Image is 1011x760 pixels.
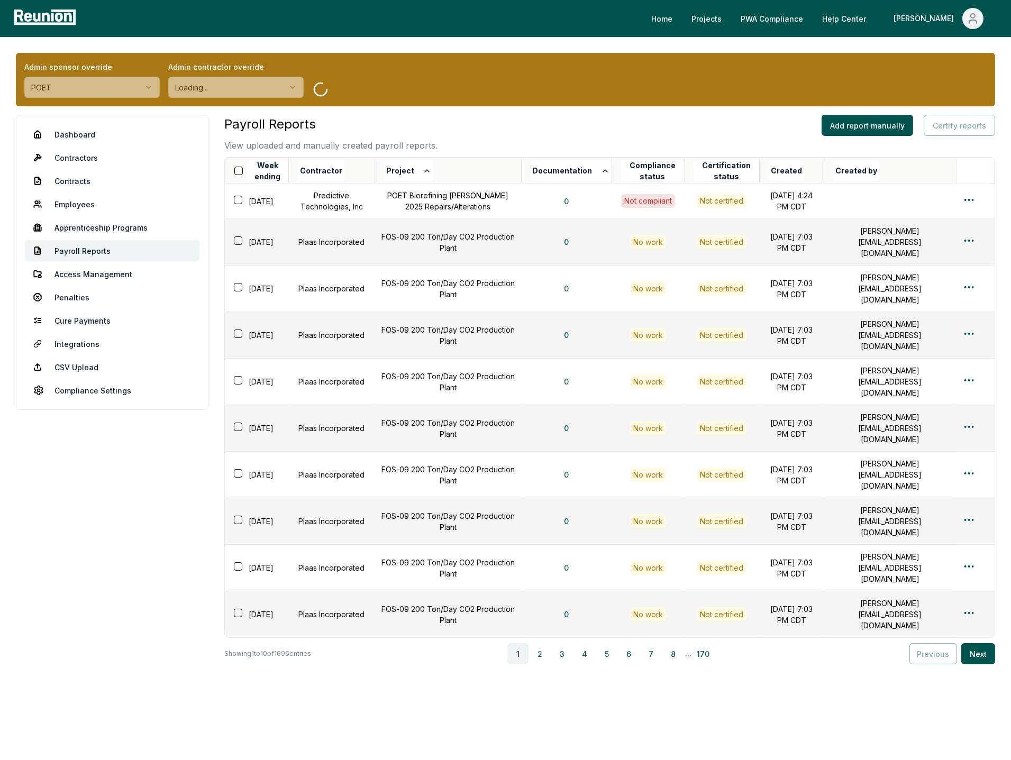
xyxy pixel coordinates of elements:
[759,405,824,452] td: [DATE] 7:03 PM CDT
[630,328,666,342] div: No work
[375,452,521,498] td: FOS-09 200 Ton/Day CO2 Production Plant
[25,333,199,354] a: Integrations
[759,591,824,638] td: [DATE] 7:03 PM CDT
[630,281,666,295] div: No work
[25,124,199,145] a: Dashboard
[375,265,521,312] td: FOS-09 200 Ton/Day CO2 Production Plant
[759,265,824,312] td: [DATE] 7:03 PM CDT
[822,115,913,136] button: Add report manually
[824,219,957,265] td: [PERSON_NAME][EMAIL_ADDRESS][DOMAIN_NAME]
[894,8,958,29] div: [PERSON_NAME]
[618,643,640,664] button: 6
[697,561,746,574] button: Not certified
[224,648,311,659] p: Showing 1 to 10 of 1696 entries
[824,545,957,591] td: [PERSON_NAME][EMAIL_ADDRESS][DOMAIN_NAME]
[630,421,666,435] div: No work
[232,374,288,389] div: [DATE]
[555,278,577,299] button: 0
[621,194,675,208] div: Not compliant
[555,418,577,439] button: 0
[288,405,375,452] td: Plaas Incorporated
[25,147,199,168] a: Contractors
[375,545,521,591] td: FOS-09 200 Ton/Day CO2 Production Plant
[697,281,746,295] button: Not certified
[25,194,199,215] a: Employees
[24,61,160,72] label: Admin sponsor override
[697,421,746,435] button: Not certified
[643,8,681,29] a: Home
[824,265,957,312] td: [PERSON_NAME][EMAIL_ADDRESS][DOMAIN_NAME]
[683,8,730,29] a: Projects
[224,115,438,134] h3: Payroll Reports
[375,312,521,359] td: FOS-09 200 Ton/Day CO2 Production Plant
[555,511,577,532] button: 0
[574,643,595,664] button: 4
[759,184,824,219] td: [DATE] 4:24 PM CDT
[247,160,288,181] button: Week ending
[555,325,577,346] button: 0
[697,194,746,208] button: Not certified
[630,468,666,481] div: No work
[375,498,521,545] td: FOS-09 200 Ton/Day CO2 Production Plant
[232,514,288,529] div: [DATE]
[555,604,577,625] button: 0
[697,514,746,528] button: Not certified
[375,219,521,265] td: FOS-09 200 Ton/Day CO2 Production Plant
[759,545,824,591] td: [DATE] 7:03 PM CDT
[824,405,957,452] td: [PERSON_NAME][EMAIL_ADDRESS][DOMAIN_NAME]
[555,190,577,212] button: 0
[663,643,684,664] button: 8
[384,160,433,181] button: Project
[531,160,612,181] button: Documentation
[375,591,521,638] td: FOS-09 200 Ton/Day CO2 Production Plant
[288,359,375,405] td: Plaas Incorporated
[641,643,662,664] button: 7
[232,281,288,296] div: [DATE]
[288,184,375,219] td: Predictive Technologies, Inc
[759,359,824,405] td: [DATE] 7:03 PM CDT
[288,498,375,545] td: Plaas Incorporated
[697,235,746,249] button: Not certified
[621,160,684,181] button: Compliance status
[885,8,992,29] button: [PERSON_NAME]
[732,8,812,29] a: PWA Compliance
[630,235,666,249] div: No work
[288,591,375,638] td: Plaas Incorporated
[697,374,746,388] button: Not certified
[232,327,288,343] div: [DATE]
[25,263,199,285] a: Access Management
[694,160,759,181] button: Certification status
[697,607,746,621] button: Not certified
[232,420,288,436] div: [DATE]
[168,61,304,72] label: Admin contractor override
[697,328,746,342] button: Not certified
[961,643,995,664] button: Next
[25,217,199,238] a: Apprenticeship Programs
[630,607,666,621] div: No work
[232,467,288,482] div: [DATE]
[288,219,375,265] td: Plaas Incorporated
[232,560,288,575] div: [DATE]
[25,356,199,378] a: CSV Upload
[630,514,666,528] div: No work
[759,498,824,545] td: [DATE] 7:03 PM CDT
[375,184,521,219] td: POET Biorefining [PERSON_NAME] 2025 Repairs/Alterations
[375,405,521,452] td: FOS-09 200 Ton/Day CO2 Production Plant
[232,607,288,622] div: [DATE]
[596,643,617,664] button: 5
[288,312,375,359] td: Plaas Incorporated
[685,647,691,660] span: ...
[375,359,521,405] td: FOS-09 200 Ton/Day CO2 Production Plant
[298,160,344,181] button: Contractor
[824,359,957,405] td: [PERSON_NAME][EMAIL_ADDRESS][DOMAIN_NAME]
[25,170,199,191] a: Contracts
[232,194,288,209] div: [DATE]
[693,643,714,664] button: 170
[769,160,804,181] button: Created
